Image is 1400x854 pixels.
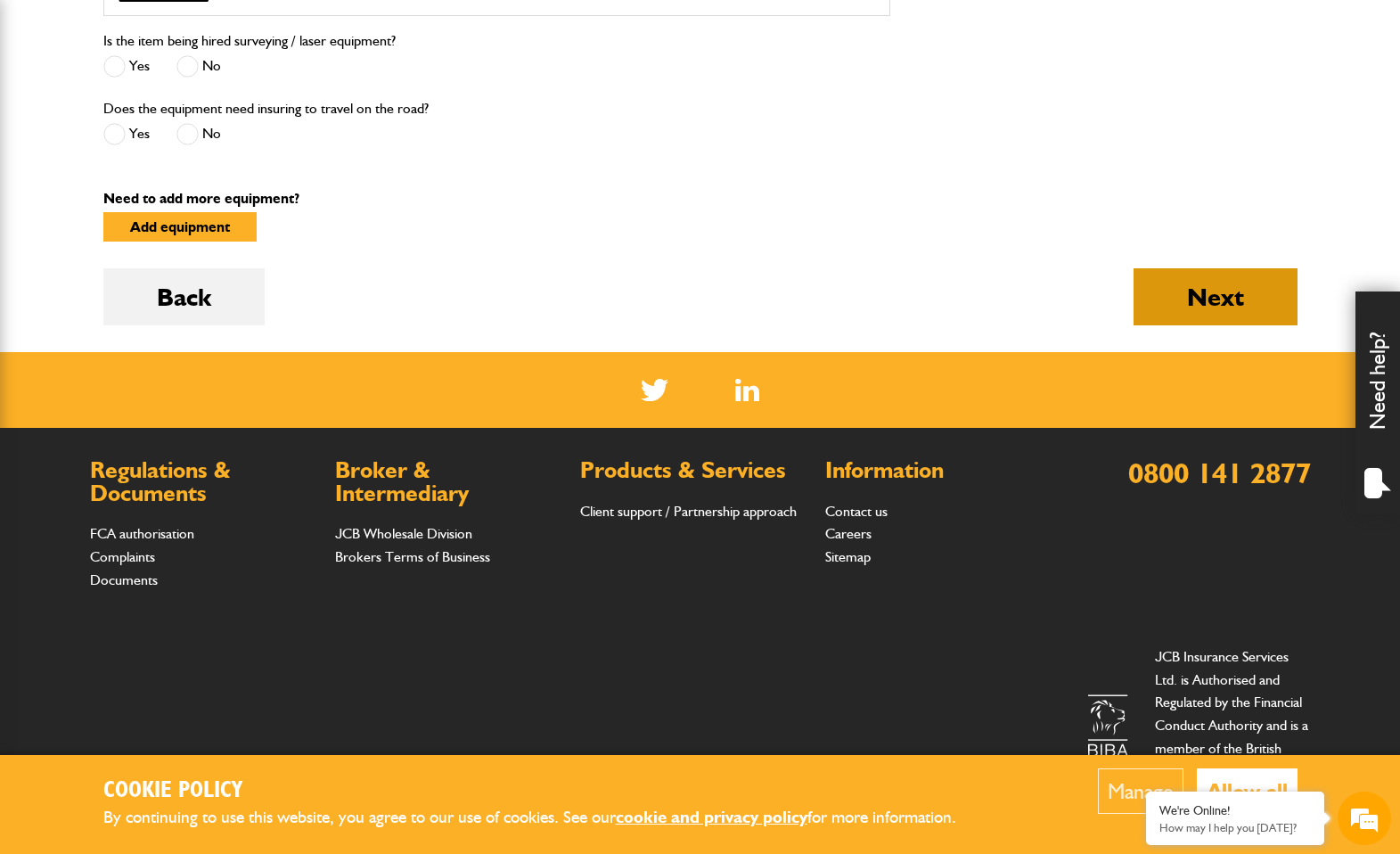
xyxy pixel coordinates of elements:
em: Start Chat [242,549,323,573]
input: Enter your email address [23,218,325,257]
a: FCA authorisation [90,525,194,542]
label: No [176,55,221,78]
p: How may I help you today? [1159,821,1311,834]
h2: Cookie Policy [103,777,986,805]
h2: Broker & Intermediary [335,459,562,505]
a: JCB Wholesale Division [335,525,472,542]
h2: Information [825,459,1052,482]
a: Client support / Partnership approach [580,503,797,520]
label: No [176,123,221,145]
p: By continuing to use this website, you agree to our use of cookies. See our for more information. [103,804,986,832]
textarea: Type your message and hit 'Enter' [23,323,325,534]
label: Yes [103,55,150,78]
label: Yes [103,123,150,145]
button: Next [1134,268,1298,325]
div: Need help? [1355,292,1400,514]
a: 0800 141 2877 [1128,456,1311,490]
a: Contact us [825,503,888,520]
a: LinkedIn [735,379,759,401]
button: Allow all [1197,768,1298,814]
img: d_20077148190_company_1631870298795_20077148190 [30,99,75,124]
a: Careers [825,525,872,542]
div: Minimize live chat window [292,9,335,52]
img: Twitter [641,379,668,401]
input: Enter your phone number [23,270,325,309]
a: Sitemap [825,548,871,565]
a: cookie and privacy policy [616,807,807,827]
div: We're Online! [1159,803,1311,818]
label: Does the equipment need insuring to travel on the road? [103,102,429,116]
h2: Products & Services [580,459,807,482]
label: Is the item being hired surveying / laser equipment? [103,34,396,48]
p: JCB Insurance Services Ltd. is Authorised and Regulated by the Financial Conduct Authority and is... [1155,645,1311,805]
input: Enter your last name [23,165,325,204]
a: Documents [90,571,158,588]
button: Manage [1098,768,1183,814]
button: Add equipment [103,212,257,242]
button: Back [103,268,265,325]
a: Brokers Terms of Business [335,548,490,565]
a: Complaints [90,548,155,565]
img: Linked In [735,379,759,401]
h2: Regulations & Documents [90,459,317,505]
div: Chat with us now [93,100,299,123]
p: Need to add more equipment? [103,192,1298,206]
